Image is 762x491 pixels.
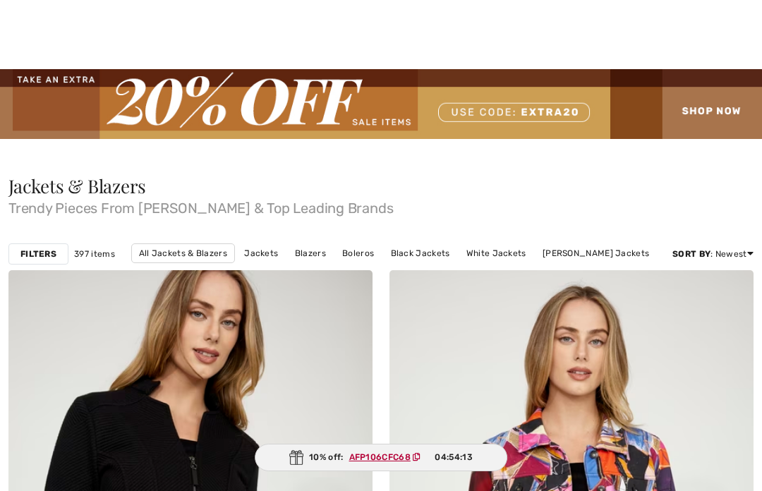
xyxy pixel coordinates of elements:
a: Jackets [237,244,285,262]
span: Trendy Pieces From [PERSON_NAME] & Top Leading Brands [8,195,754,215]
a: Blue Jackets [403,263,472,281]
div: 10% off: [255,444,507,471]
div: : Newest [672,248,754,260]
a: White Jackets [459,244,533,262]
a: Blazers [288,244,333,262]
span: 397 items [74,248,115,260]
span: 04:54:13 [435,451,472,463]
a: Black Jackets [384,244,457,262]
a: [PERSON_NAME] [316,263,401,281]
strong: Filters [20,248,56,260]
a: All Jackets & Blazers [131,243,235,263]
ins: AFP106CFC68 [349,452,411,462]
img: Gift.svg [289,450,303,465]
a: Boleros [335,244,381,262]
strong: Sort By [672,249,710,259]
span: Jackets & Blazers [8,174,146,198]
a: [PERSON_NAME] Jackets [536,244,656,262]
